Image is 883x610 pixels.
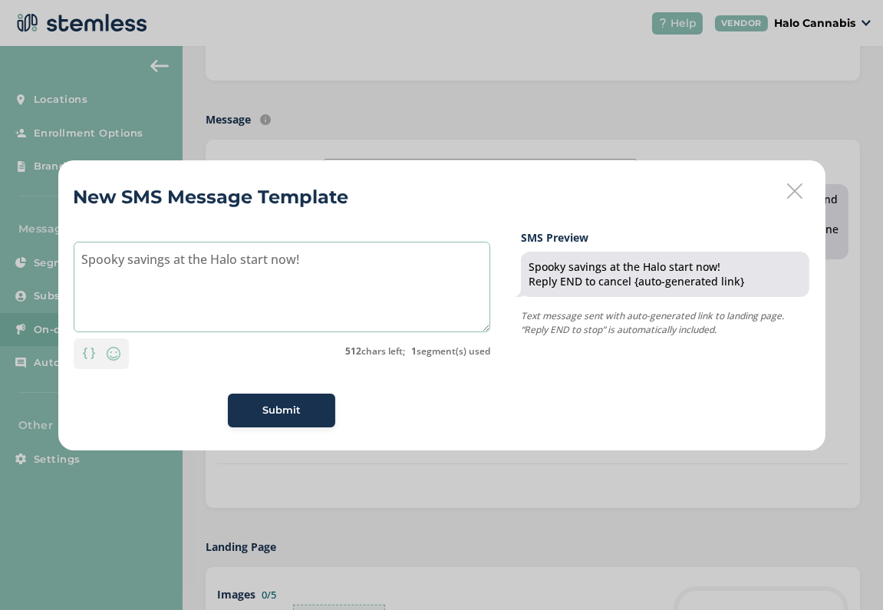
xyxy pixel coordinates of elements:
[806,536,883,610] iframe: Chat Widget
[345,345,405,358] label: chars left;
[411,345,417,358] strong: 1
[74,183,349,211] h2: New SMS Message Template
[345,345,361,358] strong: 512
[411,345,490,358] label: segment(s) used
[521,309,810,337] p: Text message sent with auto-generated link to landing page. “Reply END to stop” is automatically ...
[228,394,335,427] button: Submit
[104,345,123,363] img: icon-smiley-d6edb5a7.svg
[529,259,802,289] div: Spooky savings at the Halo start now! Reply END to cancel {auto-generated link}
[262,403,301,418] span: Submit
[521,229,810,246] label: SMS Preview
[83,348,95,358] img: icon-brackets-fa390dc5.svg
